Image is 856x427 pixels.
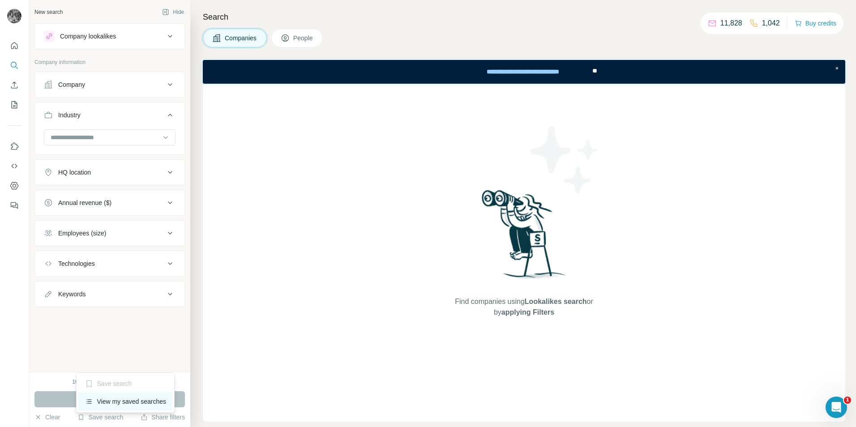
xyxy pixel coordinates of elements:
[203,11,845,23] h4: Search
[35,253,184,274] button: Technologies
[7,97,21,113] button: My lists
[7,197,21,213] button: Feedback
[720,18,742,29] p: 11,828
[7,178,21,194] button: Dashboard
[35,162,184,183] button: HQ location
[58,198,111,207] div: Annual revenue ($)
[452,296,595,318] span: Find companies using or by
[795,17,836,30] button: Buy credits
[478,188,571,287] img: Surfe Illustration - Woman searching with binoculars
[58,111,81,120] div: Industry
[844,397,851,404] span: 1
[58,80,85,89] div: Company
[35,26,184,47] button: Company lookalikes
[225,34,257,43] span: Companies
[35,74,184,95] button: Company
[58,290,86,299] div: Keywords
[35,192,184,213] button: Annual revenue ($)
[203,60,845,84] iframe: Banner
[34,8,63,16] div: New search
[60,32,116,41] div: Company lookalikes
[7,9,21,23] img: Avatar
[35,104,184,129] button: Industry
[7,138,21,154] button: Use Surfe on LinkedIn
[58,259,95,268] div: Technologies
[58,168,91,177] div: HQ location
[34,413,60,422] button: Clear
[7,38,21,54] button: Quick start
[78,375,173,393] div: Save search
[156,5,190,19] button: Hide
[78,393,173,410] div: View my saved searches
[34,58,185,66] p: Company information
[7,158,21,174] button: Use Surfe API
[7,77,21,93] button: Enrich CSV
[58,229,106,238] div: Employees (size)
[72,378,147,386] div: 10000 search results remaining
[141,413,185,422] button: Share filters
[501,308,554,316] span: applying Filters
[826,397,847,418] iframe: Intercom live chat
[35,222,184,244] button: Employees (size)
[7,57,21,73] button: Search
[525,298,587,305] span: Lookalikes search
[77,413,123,422] button: Save search
[524,120,605,200] img: Surfe Illustration - Stars
[293,34,314,43] span: People
[35,283,184,305] button: Keywords
[762,18,780,29] p: 1,042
